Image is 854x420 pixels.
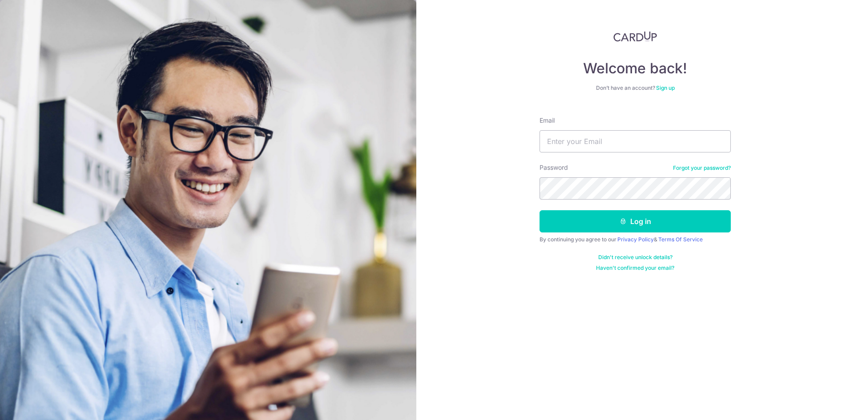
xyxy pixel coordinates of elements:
[540,163,568,172] label: Password
[596,264,674,272] a: Haven't confirmed your email?
[540,236,731,243] div: By continuing you agree to our &
[658,236,703,243] a: Terms Of Service
[540,84,731,92] div: Don’t have an account?
[673,164,731,172] a: Forgot your password?
[613,31,657,42] img: CardUp Logo
[656,84,675,91] a: Sign up
[540,130,731,152] input: Enter your Email
[540,116,555,125] label: Email
[540,60,731,77] h4: Welcome back!
[598,254,673,261] a: Didn't receive unlock details?
[540,210,731,232] button: Log in
[617,236,654,243] a: Privacy Policy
